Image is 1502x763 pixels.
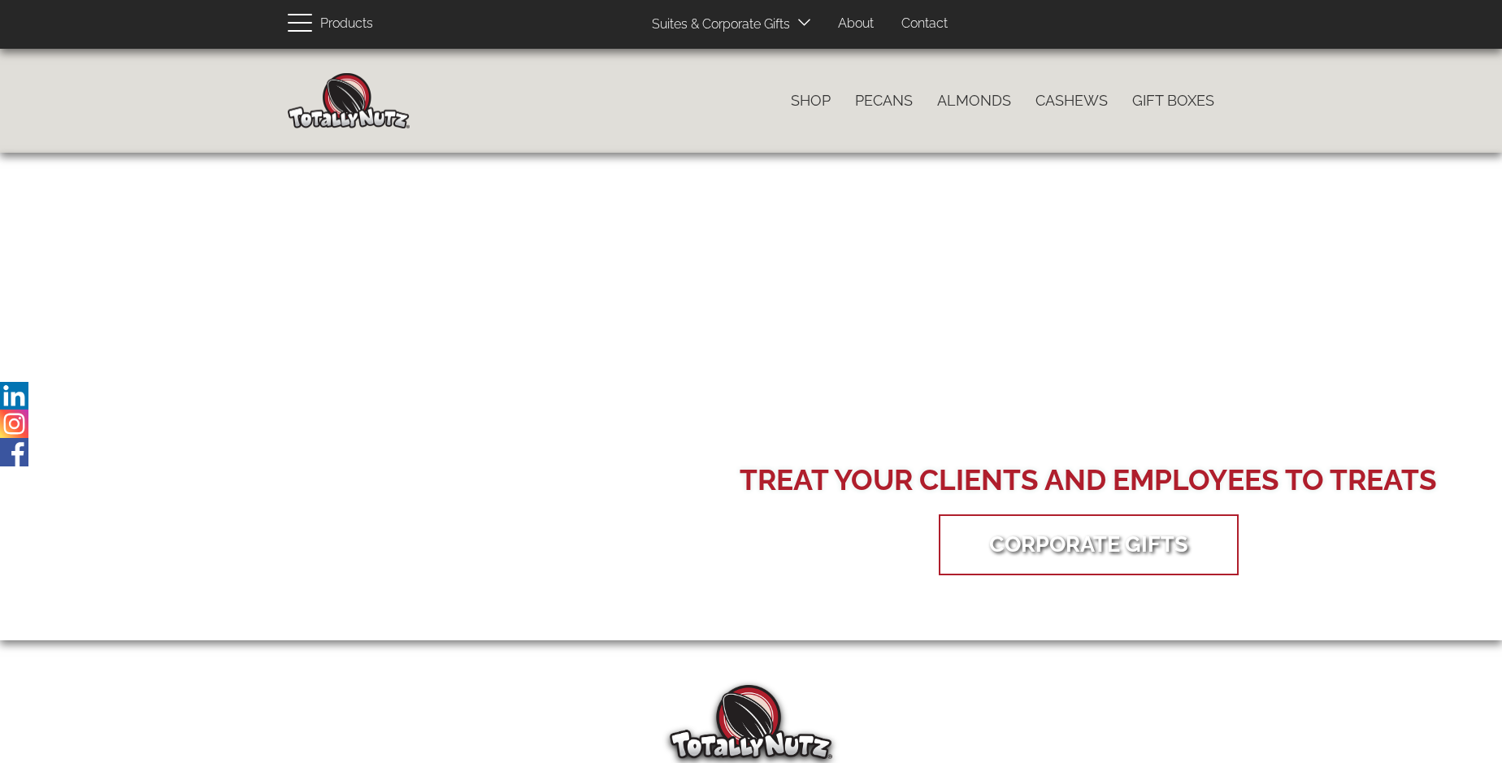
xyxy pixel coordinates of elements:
[779,84,843,118] a: Shop
[889,8,960,40] a: Contact
[740,460,1437,501] div: Treat your Clients and Employees to Treats
[925,84,1023,118] a: Almonds
[965,518,1213,570] a: Corporate Gifts
[1023,84,1120,118] a: Cashews
[826,8,886,40] a: About
[320,12,373,36] span: Products
[670,685,832,759] img: Totally Nutz Logo
[288,73,410,128] img: Home
[640,9,795,41] a: Suites & Corporate Gifts
[843,84,925,118] a: Pecans
[1120,84,1226,118] a: Gift Boxes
